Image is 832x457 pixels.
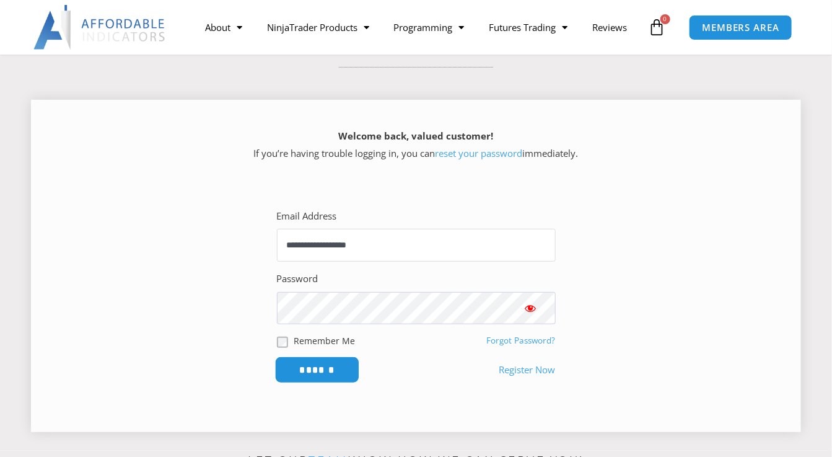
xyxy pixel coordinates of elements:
[499,362,556,379] a: Register Now
[477,13,580,42] a: Futures Trading
[660,14,670,24] span: 0
[339,130,494,142] strong: Welcome back, valued customer!
[487,335,556,346] a: Forgot Password?
[630,9,685,45] a: 0
[702,23,779,32] span: MEMBERS AREA
[506,292,556,324] button: Show password
[277,270,318,288] label: Password
[382,13,477,42] a: Programming
[294,334,356,347] label: Remember Me
[436,147,523,159] a: reset your password
[193,13,255,42] a: About
[580,13,640,42] a: Reviews
[33,5,167,50] img: LogoAI | Affordable Indicators – NinjaTrader
[255,13,382,42] a: NinjaTrader Products
[193,13,646,42] nav: Menu
[277,208,337,225] label: Email Address
[689,15,792,40] a: MEMBERS AREA
[53,128,779,162] p: If you’re having trouble logging in, you can immediately.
